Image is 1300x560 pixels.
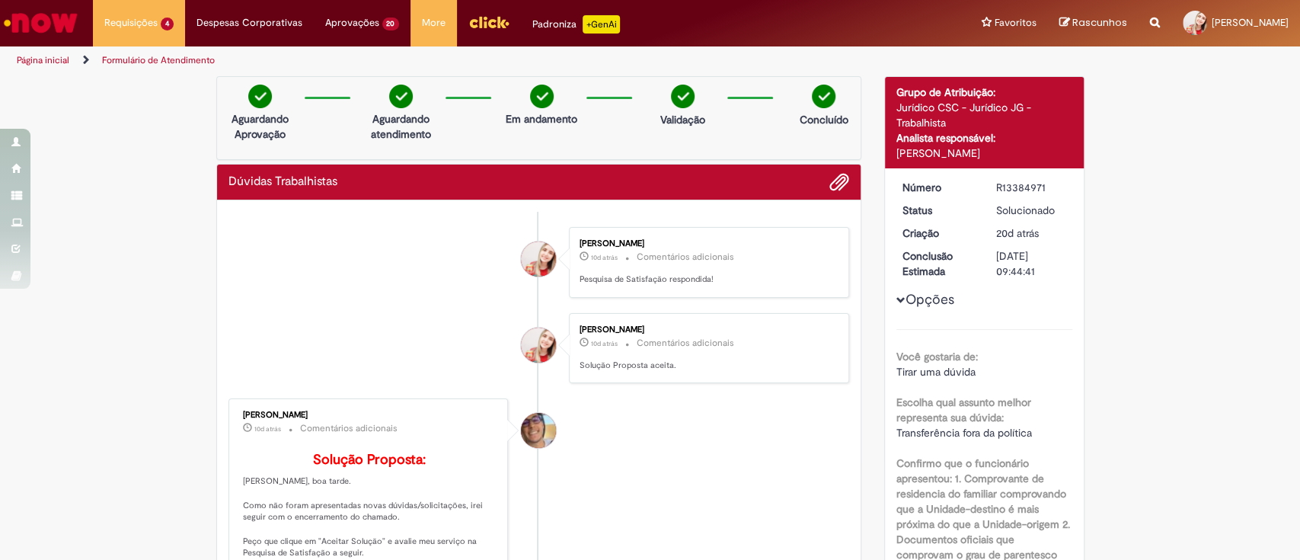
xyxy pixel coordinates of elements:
div: R13384971 [996,180,1067,195]
p: +GenAi [583,15,620,34]
img: ServiceNow [2,8,80,38]
b: Escolha qual assunto melhor representa sua dúvida: [896,395,1031,424]
div: 08/08/2025 16:54:45 [996,226,1067,241]
dt: Conclusão Estimada [891,248,985,279]
small: Comentários adicionais [637,251,734,264]
img: check-circle-green.png [671,85,695,108]
div: Grupo de Atribuição: [896,85,1072,100]
dt: Número [891,180,985,195]
p: Aguardando atendimento [364,111,438,142]
p: Pesquisa de Satisfação respondida! [580,274,833,286]
span: Rascunhos [1072,15,1127,30]
span: Despesas Corporativas [196,15,302,30]
time: 18/08/2025 16:33:55 [254,424,281,434]
time: 19/08/2025 11:15:41 [591,253,618,262]
span: 20d atrás [996,226,1039,240]
span: More [422,15,446,30]
time: 08/08/2025 16:54:45 [996,226,1039,240]
span: 4 [161,18,174,30]
h2: Dúvidas Trabalhistas Histórico de tíquete [228,175,337,189]
img: click_logo_yellow_360x200.png [468,11,509,34]
span: 20 [382,18,400,30]
img: check-circle-green.png [389,85,413,108]
p: Solução Proposta aceita. [580,360,833,372]
dt: Status [891,203,985,218]
div: Solucionado [996,203,1067,218]
ul: Trilhas de página [11,46,855,75]
p: Aguardando Aprovação [223,111,297,142]
b: Solução Proposta: [313,451,426,469]
span: [PERSON_NAME] [1212,16,1289,29]
a: Página inicial [17,54,69,66]
a: Rascunhos [1059,16,1127,30]
button: Adicionar anexos [829,172,849,192]
span: Transferência fora da política [896,426,1032,440]
small: Comentários adicionais [637,337,734,350]
span: 10d atrás [591,339,618,348]
img: check-circle-green.png [812,85,835,108]
time: 19/08/2025 11:15:31 [591,339,618,348]
div: Mariana Coutinho Cavalcante [521,328,556,363]
div: [PERSON_NAME] [580,239,833,248]
a: Formulário de Atendimento [102,54,215,66]
span: Aprovações [325,15,379,30]
div: Pedro Henrique De Oliveira Alves [521,413,556,448]
img: check-circle-green.png [530,85,554,108]
small: Comentários adicionais [300,422,398,435]
div: Padroniza [532,15,620,34]
b: Você gostaria de: [896,350,978,363]
div: Analista responsável: [896,130,1072,146]
div: [DATE] 09:44:41 [996,248,1067,279]
span: 10d atrás [591,253,618,262]
p: Em andamento [506,111,577,126]
div: [PERSON_NAME] [896,146,1072,161]
div: [PERSON_NAME] [243,411,497,420]
span: Favoritos [995,15,1036,30]
span: 10d atrás [254,424,281,434]
span: Requisições [104,15,158,30]
p: Validação [660,112,705,127]
div: Jurídico CSC - Jurídico JG - Trabalhista [896,100,1072,130]
p: Concluído [799,112,848,127]
div: [PERSON_NAME] [580,325,833,334]
img: check-circle-green.png [248,85,272,108]
span: Tirar uma dúvida [896,365,976,379]
div: Mariana Coutinho Cavalcante [521,242,556,277]
dt: Criação [891,226,985,241]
